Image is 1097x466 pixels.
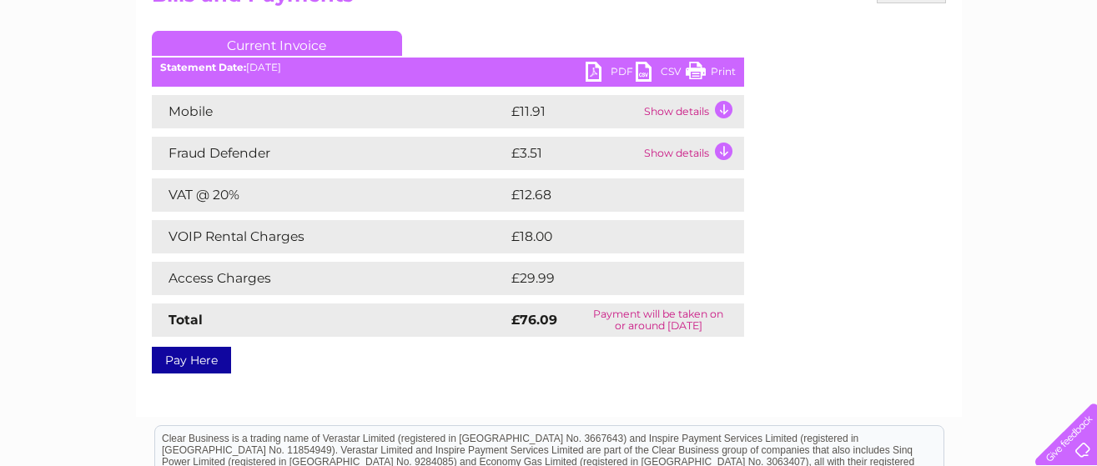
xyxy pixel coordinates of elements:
a: Energy [845,71,882,83]
b: Statement Date: [160,61,246,73]
td: £3.51 [507,137,640,170]
a: Pay Here [152,347,231,373]
a: CSV [636,62,686,86]
a: Print [686,62,736,86]
div: Clear Business is a trading name of Verastar Limited (registered in [GEOGRAPHIC_DATA] No. 3667643... [155,9,944,81]
img: logo.png [38,43,123,94]
a: Current Invoice [152,31,402,56]
td: Show details [640,137,744,170]
a: Telecoms [892,71,942,83]
td: Access Charges [152,262,507,295]
td: £11.91 [507,95,640,128]
a: 0333 014 3131 [782,8,898,29]
td: Show details [640,95,744,128]
td: Mobile [152,95,507,128]
td: Fraud Defender [152,137,507,170]
strong: £76.09 [511,312,557,328]
strong: Total [169,312,203,328]
td: Payment will be taken on or around [DATE] [573,303,743,337]
a: Log out [1042,71,1081,83]
td: £12.68 [507,178,709,212]
a: Blog [952,71,976,83]
td: VOIP Rental Charges [152,220,507,253]
a: PDF [586,62,636,86]
td: £18.00 [507,220,710,253]
td: VAT @ 20% [152,178,507,212]
td: £29.99 [507,262,712,295]
div: [DATE] [152,62,744,73]
a: Water [803,71,835,83]
a: Contact [986,71,1027,83]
